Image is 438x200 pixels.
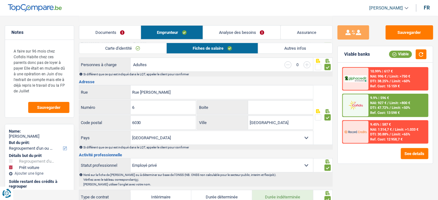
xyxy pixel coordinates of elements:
[395,128,419,132] span: Limit: >1.033 €
[370,132,389,136] span: DTI: 30.88%
[386,25,433,40] button: Sauvegarder
[389,51,412,58] div: Viable
[79,131,131,145] label: Pays
[83,173,332,177] p: Noté sur la fiche de [PERSON_NAME] ou à déterminer sur base de l'ONSS (NB. ONSS non calculable po...
[370,74,387,78] span: NAI: 996 €
[79,101,131,114] label: Numéro
[79,58,131,72] label: Personnes à charge
[197,101,248,114] label: Boite
[390,79,391,83] span: /
[345,126,367,137] img: Record Credits
[370,69,393,73] div: 10.99% | 617 €
[370,79,389,83] span: DTI: 38.25%
[370,111,400,115] div: Ref. Cost: 13 598 €
[167,43,258,53] a: Fiches de salaire
[370,101,387,105] span: NAI: 927 €
[369,5,403,11] span: [PERSON_NAME]
[79,26,141,39] a: Documents
[79,85,131,99] label: Rue
[281,26,332,39] a: Assurance
[295,63,300,67] div: 0
[390,101,410,105] span: Limit: >800 €
[135,178,138,181] a: ici
[11,30,68,35] h5: Notes
[345,100,367,111] img: Cofidis
[133,63,147,67] label: Adultes
[9,171,70,176] div: Ajouter une ligne
[83,72,332,76] div: Si différent que ce qui est indiqué dans le LQT, appeler le client pour confirmer
[390,106,391,110] span: /
[79,43,166,53] a: Carte d'identité
[393,128,394,132] span: /
[8,4,62,12] img: TopCompare Logo
[9,189,70,194] div: 30.585 €
[9,140,69,145] label: But du prêt:
[370,84,400,88] div: Ref. Cost: 15 159 €
[79,153,333,157] h3: Activité professionnelle
[9,179,70,189] div: Solde restant des crédits à regrouper
[203,26,281,39] a: Analyse des besoins
[370,128,392,132] span: NAI: 1 314,7 €
[83,178,332,181] p: Vérifiez avec le tableau correspondant .
[83,146,332,149] div: Si différent que ce qui est indiqué dans le LQT, appeler le client pour confirmer
[28,102,69,113] button: Sauvegarder
[345,75,367,82] img: AlphaCredit
[392,79,410,83] span: Limit: <60%
[83,183,332,186] p: [PERSON_NAME] utiliser l'onglet avec votre nom.
[390,74,410,78] span: Limit: >750 €
[390,132,391,136] span: /
[370,96,389,100] div: 9.9% | 596 €
[37,105,61,109] span: Sauvegarder
[79,80,333,84] h3: Adresse
[141,26,203,39] a: Emprunteur
[344,52,370,57] div: Viable banks
[370,137,403,141] div: Ref. Cost: 12 958,7 €
[370,106,389,110] span: DTI: 47.72%
[197,116,248,129] label: Ville
[9,129,70,134] div: Name:
[401,148,428,159] button: See details
[424,5,430,11] div: fr
[388,101,389,105] span: /
[370,122,391,127] div: 9.45% | 587 €
[9,153,70,158] div: Détails but du prêt
[79,159,131,172] label: Statut professionnel
[258,43,332,53] a: Autres infos
[364,3,409,13] a: [PERSON_NAME]
[392,106,410,110] span: Limit: <50%
[9,134,70,139] div: [PERSON_NAME]
[79,116,131,129] label: Code postal
[392,132,410,136] span: Limit: <65%
[388,74,389,78] span: /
